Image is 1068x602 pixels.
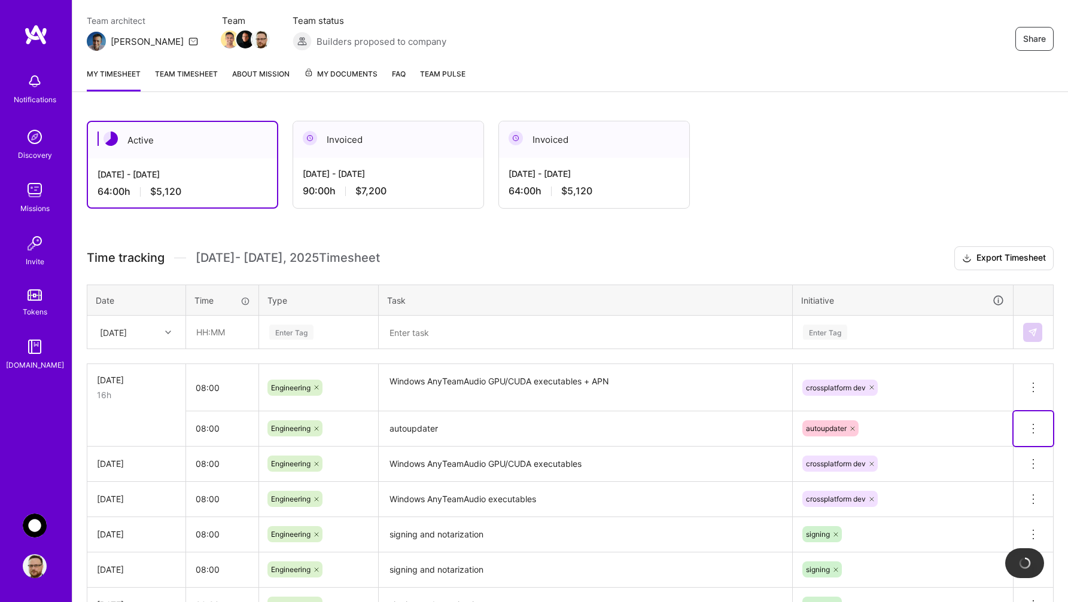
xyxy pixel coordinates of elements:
div: Tokens [23,305,47,318]
img: teamwork [23,178,47,202]
span: $7,200 [355,185,387,197]
input: HH:MM [186,483,258,515]
span: Engineering [271,424,311,433]
textarea: signing and notarization [380,554,791,586]
img: Team Member Avatar [252,30,270,48]
input: HH:MM [187,316,258,348]
input: HH:MM [186,554,258,585]
a: About Mission [232,68,290,91]
div: Discovery [18,149,52,161]
a: Team Member Avatar [222,29,238,50]
input: HH:MM [186,372,258,404]
span: crossplatform dev [806,383,866,392]
img: Invoiced [509,131,523,145]
a: Team Member Avatar [253,29,269,50]
img: Team Architect [87,32,106,51]
span: My Documents [304,68,378,81]
div: [DATE] [97,493,176,505]
div: Active [88,122,277,158]
i: icon Mail [188,36,198,46]
span: crossplatform dev [806,459,866,468]
div: [DATE] [97,563,176,576]
img: Invoiced [303,131,317,145]
img: Builders proposed to company [293,32,312,51]
span: Team [222,14,269,27]
div: [DATE] - [DATE] [98,168,267,181]
a: AnyTeam: Team for AI-Powered Sales Platform [20,514,50,537]
span: Time tracking [87,250,165,265]
div: Time [194,294,250,307]
div: [DATE] [97,528,176,540]
div: [PERSON_NAME] [111,35,184,48]
div: [DATE] [100,326,127,338]
textarea: Windows AnyTeamAudio GPU/CUDA executables + APN [380,365,791,410]
a: Team timesheet [155,68,218,91]
div: Invoiced [293,121,483,158]
span: Engineering [271,383,311,392]
span: crossplatform dev [806,494,866,503]
th: Type [259,285,379,316]
textarea: signing and notarization [380,518,791,551]
i: icon Download [962,252,972,265]
a: My timesheet [87,68,141,91]
img: logo [24,24,48,45]
div: [DATE] - [DATE] [303,167,474,180]
div: 64:00 h [509,185,680,197]
span: Builders proposed to company [317,35,446,48]
img: Invite [23,231,47,255]
span: Team architect [87,14,198,27]
div: Enter Tag [269,323,314,341]
span: $5,120 [561,185,592,197]
img: tokens [28,289,42,301]
th: Date [87,285,186,316]
input: HH:MM [186,448,258,479]
div: Notifications [14,93,56,106]
th: Task [379,285,793,316]
i: icon Chevron [165,329,171,335]
img: Team Member Avatar [236,30,254,48]
img: bell [23,69,47,93]
span: Share [1023,33,1046,45]
div: Invoiced [499,121,689,158]
img: AnyTeam: Team for AI-Powered Sales Platform [23,514,47,537]
a: User Avatar [20,554,50,578]
span: Team status [293,14,446,27]
span: Engineering [271,565,311,574]
textarea: Windows AnyTeamAudio GPU/CUDA executables [380,448,791,481]
div: Initiative [801,294,1005,307]
input: HH:MM [186,412,258,444]
div: Enter Tag [803,323,847,341]
button: Export Timesheet [954,246,1054,270]
img: User Avatar [23,554,47,578]
span: autoupdater [806,424,847,433]
span: Engineering [271,459,311,468]
textarea: Windows AnyTeamAudio executables [380,483,791,516]
div: [DATE] [97,457,176,470]
img: Submit [1028,328,1037,337]
span: signing [806,530,830,539]
div: 64:00 h [98,185,267,198]
span: Engineering [271,530,311,539]
div: [DATE] - [DATE] [509,167,680,180]
a: Team Member Avatar [238,29,253,50]
div: Missions [20,202,50,215]
img: guide book [23,335,47,359]
img: Team Member Avatar [221,30,239,48]
a: Team Pulse [420,68,465,91]
span: [DATE] - [DATE] , 2025 Timesheet [196,250,380,265]
textarea: autoupdater [380,412,791,445]
img: loading [1018,556,1032,570]
div: [DATE] [97,374,176,386]
span: Team Pulse [420,69,465,78]
div: [DOMAIN_NAME] [6,359,64,371]
a: FAQ [392,68,406,91]
div: Invite [26,255,44,268]
a: My Documents [304,68,378,91]
span: signing [806,565,830,574]
img: discovery [23,125,47,149]
div: 90:00 h [303,185,474,197]
img: Active [104,132,118,146]
div: 16h [97,389,176,401]
span: Engineering [271,494,311,503]
input: HH:MM [186,518,258,550]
